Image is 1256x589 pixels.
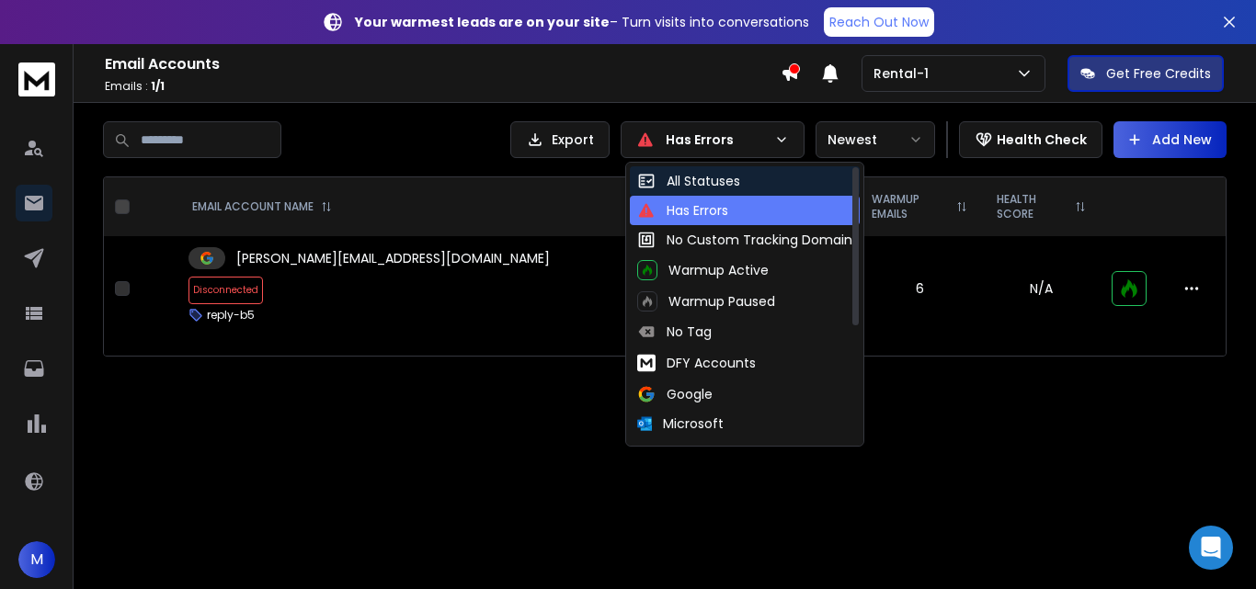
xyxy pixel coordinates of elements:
a: Reach Out Now [824,7,934,37]
strong: Your warmest leads are on your site [355,13,610,31]
p: Health Check [997,130,1087,149]
div: DFY Accounts [637,352,756,374]
h1: Email Accounts [105,53,781,75]
p: Get Free Credits [1106,64,1211,83]
p: N/A [993,279,1090,298]
div: Microsoft [637,414,724,433]
p: [PERSON_NAME][EMAIL_ADDRESS][DOMAIN_NAME] [236,249,550,267]
p: WARMUP EMAILS [872,192,950,221]
div: EMAIL ACCOUNT NAME [192,199,332,214]
div: No Tag [637,323,712,341]
div: Warmup Paused [637,291,775,311]
button: Get Free Credits [1068,55,1224,92]
button: M [18,541,55,578]
div: Google [637,385,713,403]
div: Has Errors [637,201,728,220]
button: Add New [1113,121,1227,158]
span: 1 / 1 [151,78,165,94]
div: All Statuses [637,172,740,190]
p: reply-b5 [207,308,255,323]
img: logo [18,62,55,96]
div: No Custom Tracking Domain [637,231,852,249]
p: – Turn visits into conversations [355,13,809,31]
button: Export [510,121,610,158]
p: Has Errors [666,130,767,149]
p: HEALTH SCORE [997,192,1068,221]
td: 6 [857,236,983,341]
p: Emails : [105,79,781,94]
p: Reach Out Now [829,13,929,31]
div: Open Intercom Messenger [1189,526,1233,570]
div: Warmup Active [637,260,769,280]
span: Disconnected [188,277,263,304]
button: Newest [816,121,935,158]
p: Rental-1 [873,64,936,83]
button: Health Check [959,121,1102,158]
